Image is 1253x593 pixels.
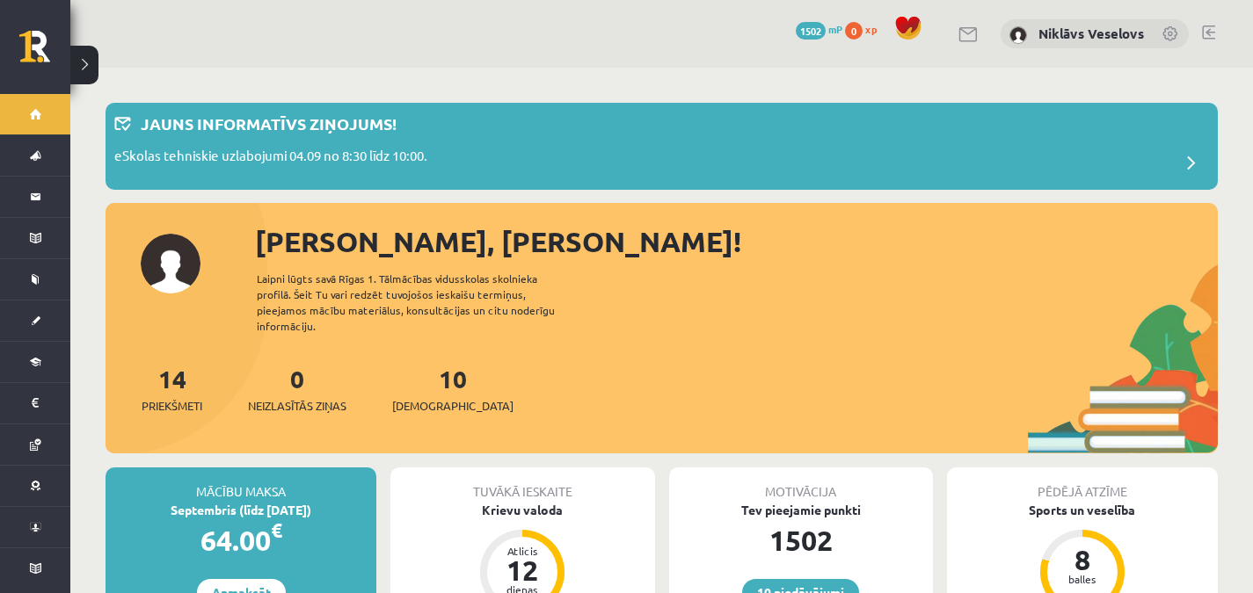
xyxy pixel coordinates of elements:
[142,397,202,415] span: Priekšmeti
[142,363,202,415] a: 14Priekšmeti
[865,22,877,36] span: xp
[248,363,346,415] a: 0Neizlasītās ziņas
[19,31,70,75] a: Rīgas 1. Tālmācības vidusskola
[392,363,514,415] a: 10[DEMOGRAPHIC_DATA]
[1056,546,1109,574] div: 8
[1056,574,1109,584] div: balles
[796,22,842,36] a: 1502 mP
[271,517,282,543] span: €
[114,146,427,170] p: eSkolas tehniskie uzlabojumi 04.09 no 8:30 līdz 10:00.
[947,467,1218,501] div: Pēdējā atzīme
[114,112,1209,181] a: Jauns informatīvs ziņojums! eSkolas tehniskie uzlabojumi 04.09 no 8:30 līdz 10:00.
[669,501,933,519] div: Tev pieejamie punkti
[390,501,654,519] div: Krievu valoda
[106,467,376,501] div: Mācību maksa
[248,397,346,415] span: Neizlasītās ziņas
[1009,26,1027,44] img: Niklāvs Veselovs
[845,22,863,40] span: 0
[257,271,586,334] div: Laipni lūgts savā Rīgas 1. Tālmācības vidusskolas skolnieka profilā. Šeit Tu vari redzēt tuvojošo...
[669,519,933,561] div: 1502
[669,467,933,501] div: Motivācija
[1038,25,1144,42] a: Niklāvs Veselovs
[141,112,397,135] p: Jauns informatīvs ziņojums!
[255,221,1218,263] div: [PERSON_NAME], [PERSON_NAME]!
[496,556,549,584] div: 12
[947,501,1218,519] div: Sports un veselība
[106,519,376,561] div: 64.00
[496,546,549,556] div: Atlicis
[390,467,654,501] div: Tuvākā ieskaite
[796,22,826,40] span: 1502
[106,501,376,519] div: Septembris (līdz [DATE])
[392,397,514,415] span: [DEMOGRAPHIC_DATA]
[828,22,842,36] span: mP
[845,22,885,36] a: 0 xp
